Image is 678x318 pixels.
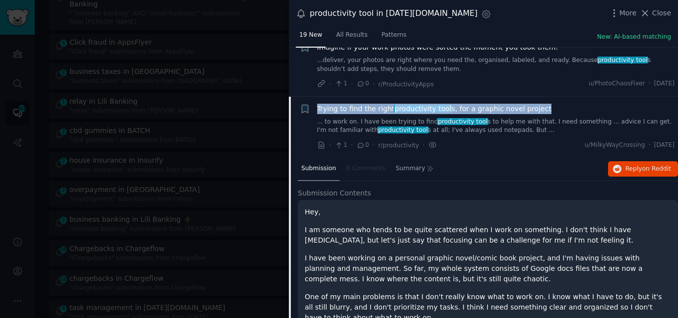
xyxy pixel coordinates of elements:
span: 0 [356,79,369,88]
button: Close [640,8,671,18]
span: · [373,140,375,150]
span: u/PhotoChaosFixer [589,79,645,88]
a: All Results [333,27,371,48]
span: · [422,140,424,150]
span: · [351,79,353,89]
span: on Reddit [642,165,671,172]
span: u/MilkyWayCrossing [585,141,645,150]
span: Summary [396,164,425,173]
button: Replyon Reddit [608,161,678,177]
span: Trying to find the right s, for a graphic novel project [317,104,551,114]
span: · [373,79,375,89]
span: All Results [336,31,367,40]
span: [DATE] [654,79,675,88]
span: productivity tool [437,118,488,125]
a: Trying to find the rightproductivity tools, for a graphic novel project [317,104,551,114]
a: 19 New [296,27,326,48]
button: More [609,8,637,18]
span: productivity tool [597,57,649,64]
span: Close [652,8,671,18]
a: Imagine if your work photos were sorted the moment you took them. [317,42,558,53]
span: · [649,79,651,88]
a: ...deliver, your photos are right where you need the, organised, labeled, and ready. Becauseprodu... [317,56,675,73]
span: 0 [356,141,369,150]
p: I am someone who tends to be quite scattered when I work on something. I don't think I have [MEDI... [305,225,671,246]
span: 1 [335,79,347,88]
span: Submission [301,164,336,173]
span: · [351,140,353,150]
div: productivity tool in [DATE][DOMAIN_NAME] [310,7,477,20]
span: productivity tool [394,105,452,113]
p: I have been working on a personal graphic novel/comic book project, and I'm having issues with pl... [305,253,671,284]
span: More [619,8,637,18]
p: Hey, [305,207,671,217]
span: r/productivity [378,142,419,149]
button: New: AI-based matching [597,33,671,42]
span: productivity tool [377,127,429,133]
span: · [329,79,331,89]
span: Patterns [382,31,407,40]
span: · [329,140,331,150]
span: Submission Contents [298,188,371,198]
span: Reply [625,165,671,174]
span: · [649,141,651,150]
span: 1 [335,141,347,150]
span: r/ProductivityApps [378,81,434,88]
a: Patterns [378,27,410,48]
a: ... to work on. I have been trying to findproductivity tools to help me with that. I need somethi... [317,118,675,135]
span: [DATE] [654,141,675,150]
span: 19 New [299,31,322,40]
